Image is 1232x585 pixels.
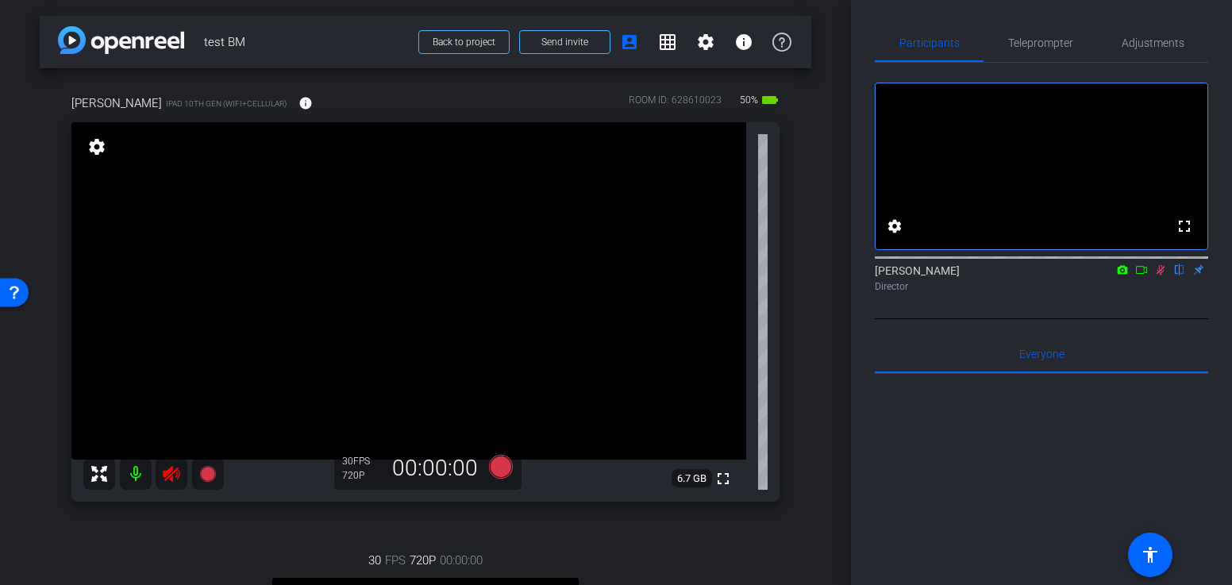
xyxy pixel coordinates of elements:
[58,26,184,54] img: app-logo
[71,94,162,112] span: [PERSON_NAME]
[885,217,904,236] mat-icon: settings
[86,137,108,156] mat-icon: settings
[418,30,510,54] button: Back to project
[1019,348,1065,360] span: Everyone
[519,30,610,54] button: Send invite
[433,37,495,48] span: Back to project
[440,552,483,569] span: 00:00:00
[1170,262,1189,276] mat-icon: flip
[342,469,382,482] div: 720P
[541,36,588,48] span: Send invite
[899,37,960,48] span: Participants
[672,469,712,488] span: 6.7 GB
[1008,37,1073,48] span: Teleprompter
[620,33,639,52] mat-icon: account_box
[875,263,1208,294] div: [PERSON_NAME]
[658,33,677,52] mat-icon: grid_on
[1175,217,1194,236] mat-icon: fullscreen
[204,26,409,58] span: test BM
[342,455,382,468] div: 30
[385,552,406,569] span: FPS
[760,90,780,110] mat-icon: battery_std
[714,469,733,488] mat-icon: fullscreen
[629,93,722,116] div: ROOM ID: 628610023
[737,87,760,113] span: 50%
[368,552,381,569] span: 30
[166,98,287,110] span: iPad 10th Gen (WiFi+Cellular)
[875,279,1208,294] div: Director
[1141,545,1160,564] mat-icon: accessibility
[1122,37,1184,48] span: Adjustments
[298,96,313,110] mat-icon: info
[734,33,753,52] mat-icon: info
[353,456,370,467] span: FPS
[410,552,436,569] span: 720P
[382,455,488,482] div: 00:00:00
[696,33,715,52] mat-icon: settings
